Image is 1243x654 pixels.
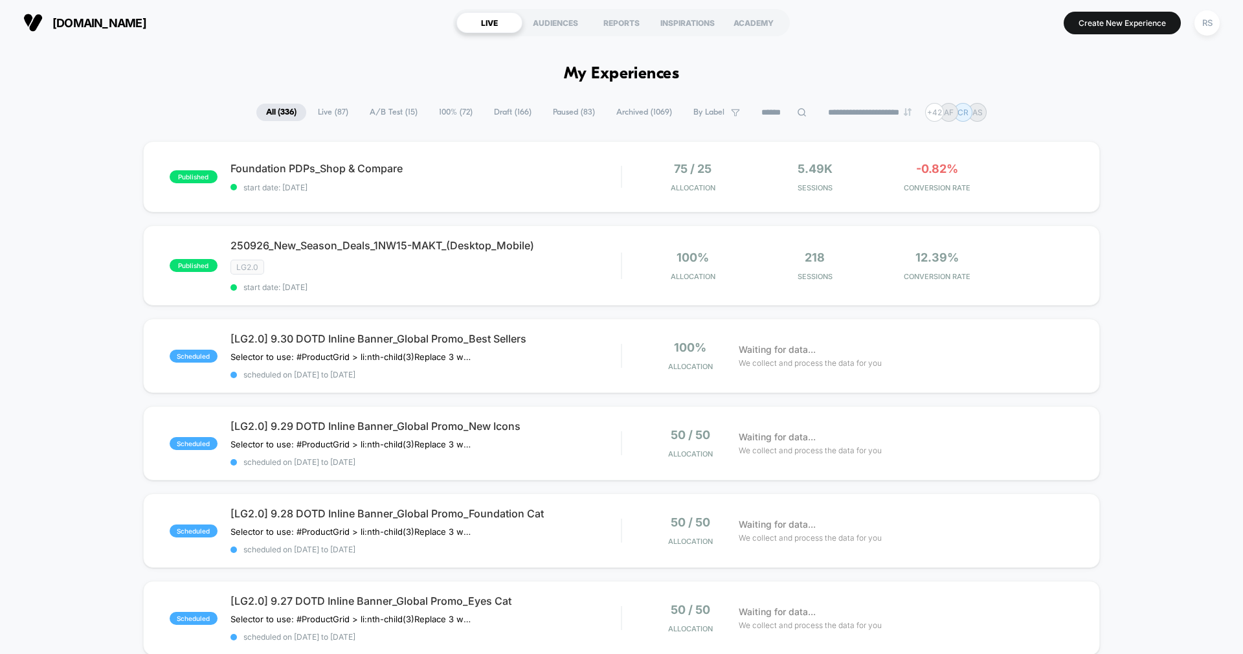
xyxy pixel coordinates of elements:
[674,341,706,354] span: 100%
[230,183,621,192] span: start date: [DATE]
[564,65,680,84] h1: My Experiences
[170,259,218,272] span: published
[739,532,882,544] span: We collect and process the data for you
[798,162,833,175] span: 5.49k
[671,515,710,529] span: 50 / 50
[360,104,427,121] span: A/B Test ( 15 )
[925,103,944,122] div: + 42
[879,272,995,281] span: CONVERSION RATE
[522,12,588,33] div: AUDIENCES
[429,104,482,121] span: 100% ( 72 )
[1191,10,1224,36] button: RS
[671,428,710,442] span: 50 / 50
[668,362,713,371] span: Allocation
[739,619,882,631] span: We collect and process the data for you
[170,612,218,625] span: scheduled
[230,332,621,345] span: [LG2.0] 9.30 DOTD Inline Banner_Global Promo_Best Sellers
[739,444,882,457] span: We collect and process the data for you
[170,437,218,450] span: scheduled
[230,526,471,537] span: Selector to use: #ProductGrid > li:nth-child(3)Replace 3 with the block number﻿Copy the widget ID...
[668,537,713,546] span: Allocation
[739,357,882,369] span: We collect and process the data for you
[230,420,621,433] span: [LG2.0] 9.29 DOTD Inline Banner_Global Promo_New Icons
[230,260,264,275] span: LG2.0
[972,107,983,117] p: AS
[543,104,605,121] span: Paused ( 83 )
[170,524,218,537] span: scheduled
[1064,12,1181,34] button: Create New Experience
[671,272,715,281] span: Allocation
[230,632,621,642] span: scheduled on [DATE] to [DATE]
[230,162,621,175] span: Foundation PDPs_Shop & Compare
[957,107,969,117] p: CR
[170,350,218,363] span: scheduled
[607,104,682,121] span: Archived ( 1069 )
[484,104,541,121] span: Draft ( 166 )
[805,251,825,264] span: 218
[674,162,711,175] span: 75 / 25
[916,162,958,175] span: -0.82%
[757,272,873,281] span: Sessions
[668,624,713,633] span: Allocation
[456,12,522,33] div: LIVE
[671,183,715,192] span: Allocation
[230,457,621,467] span: scheduled on [DATE] to [DATE]
[230,507,621,520] span: [LG2.0] 9.28 DOTD Inline Banner_Global Promo_Foundation Cat
[721,12,787,33] div: ACADEMY
[19,12,150,33] button: [DOMAIN_NAME]
[23,13,43,32] img: Visually logo
[256,104,306,121] span: All ( 336 )
[230,370,621,379] span: scheduled on [DATE] to [DATE]
[230,545,621,554] span: scheduled on [DATE] to [DATE]
[655,12,721,33] div: INSPIRATIONS
[671,603,710,616] span: 50 / 50
[677,251,709,264] span: 100%
[230,439,471,449] span: Selector to use: #ProductGrid > li:nth-child(3)Replace 3 with the block number﻿Copy the widget ID...
[230,352,471,362] span: Selector to use: #ProductGrid > li:nth-child(3)Replace 3 with the block number﻿Copy the widget ID...
[739,343,816,357] span: Waiting for data...
[739,517,816,532] span: Waiting for data...
[757,183,873,192] span: Sessions
[230,282,621,292] span: start date: [DATE]
[739,605,816,619] span: Waiting for data...
[739,430,816,444] span: Waiting for data...
[915,251,959,264] span: 12.39%
[588,12,655,33] div: REPORTS
[1194,10,1220,36] div: RS
[308,104,358,121] span: Live ( 87 )
[230,239,621,252] span: 250926_New_Season_Deals_1NW15-MAKT_(Desktop_Mobile)
[230,614,471,624] span: Selector to use: #ProductGrid > li:nth-child(3)Replace 3 with the block number﻿Copy the widget ID...
[879,183,995,192] span: CONVERSION RATE
[52,16,146,30] span: [DOMAIN_NAME]
[170,170,218,183] span: published
[944,107,954,117] p: AF
[668,449,713,458] span: Allocation
[693,107,724,117] span: By Label
[904,108,912,116] img: end
[230,594,621,607] span: [LG2.0] 9.27 DOTD Inline Banner_Global Promo_Eyes Cat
